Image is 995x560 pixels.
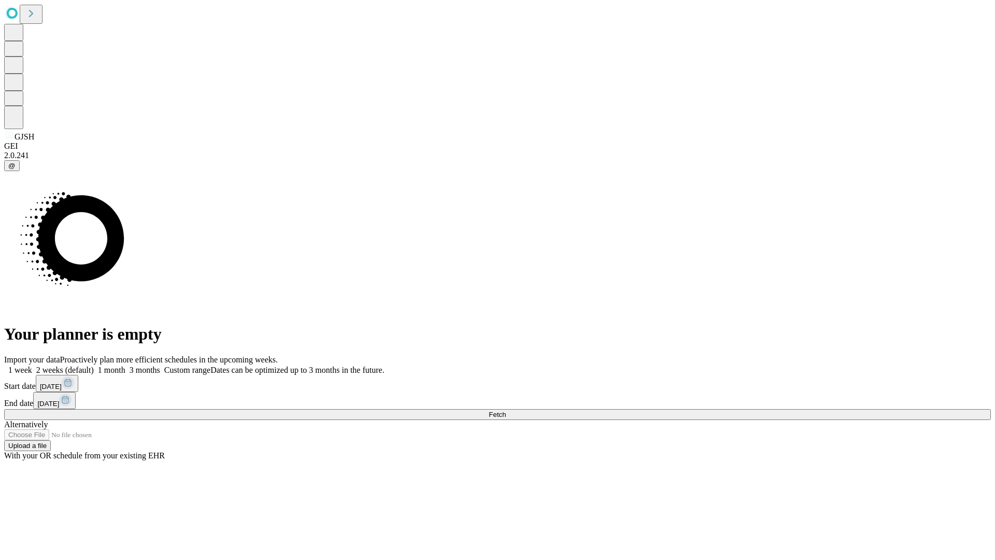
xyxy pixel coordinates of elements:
span: Alternatively [4,420,48,429]
div: 2.0.241 [4,151,991,160]
span: 2 weeks (default) [36,366,94,374]
span: [DATE] [37,400,59,408]
span: Dates can be optimized up to 3 months in the future. [210,366,384,374]
span: 1 month [98,366,125,374]
span: [DATE] [40,383,62,390]
span: @ [8,162,16,170]
span: Import your data [4,355,60,364]
span: GJSH [15,132,34,141]
span: 1 week [8,366,32,374]
button: [DATE] [36,375,78,392]
span: With your OR schedule from your existing EHR [4,451,165,460]
button: @ [4,160,20,171]
button: Upload a file [4,440,51,451]
span: Custom range [164,366,210,374]
span: Fetch [489,411,506,418]
button: Fetch [4,409,991,420]
div: Start date [4,375,991,392]
span: Proactively plan more efficient schedules in the upcoming weeks. [60,355,278,364]
h1: Your planner is empty [4,325,991,344]
div: GEI [4,142,991,151]
button: [DATE] [33,392,76,409]
div: End date [4,392,991,409]
span: 3 months [130,366,160,374]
